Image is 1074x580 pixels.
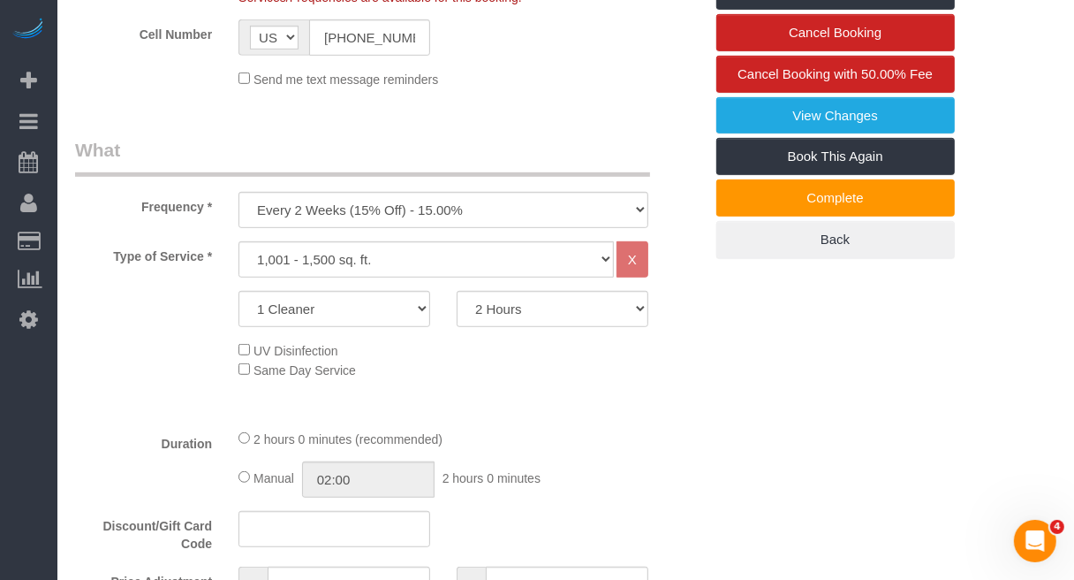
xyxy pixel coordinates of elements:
span: Same Day Service [253,363,356,378]
a: Cancel Booking with 50.00% Fee [716,56,955,93]
label: Duration [62,429,225,453]
img: Automaid Logo [11,18,46,42]
a: Complete [716,179,955,217]
span: Cancel Booking with 50.00% Fee [737,66,933,81]
iframe: Intercom live chat [1014,520,1056,562]
a: Back [716,221,955,258]
span: 2 hours 0 minutes [442,471,541,485]
label: Cell Number [62,19,225,43]
label: Discount/Gift Card Code [62,511,225,553]
a: Cancel Booking [716,14,955,51]
span: 2 hours 0 minutes (recommended) [253,432,442,446]
span: 4 [1050,520,1064,534]
a: Book This Again [716,138,955,175]
span: Manual [253,471,294,485]
a: View Changes [716,97,955,134]
label: Frequency * [62,192,225,216]
label: Type of Service * [62,241,225,265]
input: Cell Number [309,19,430,56]
span: Send me text message reminders [253,72,438,87]
span: UV Disinfection [253,344,338,358]
legend: What [75,137,650,177]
